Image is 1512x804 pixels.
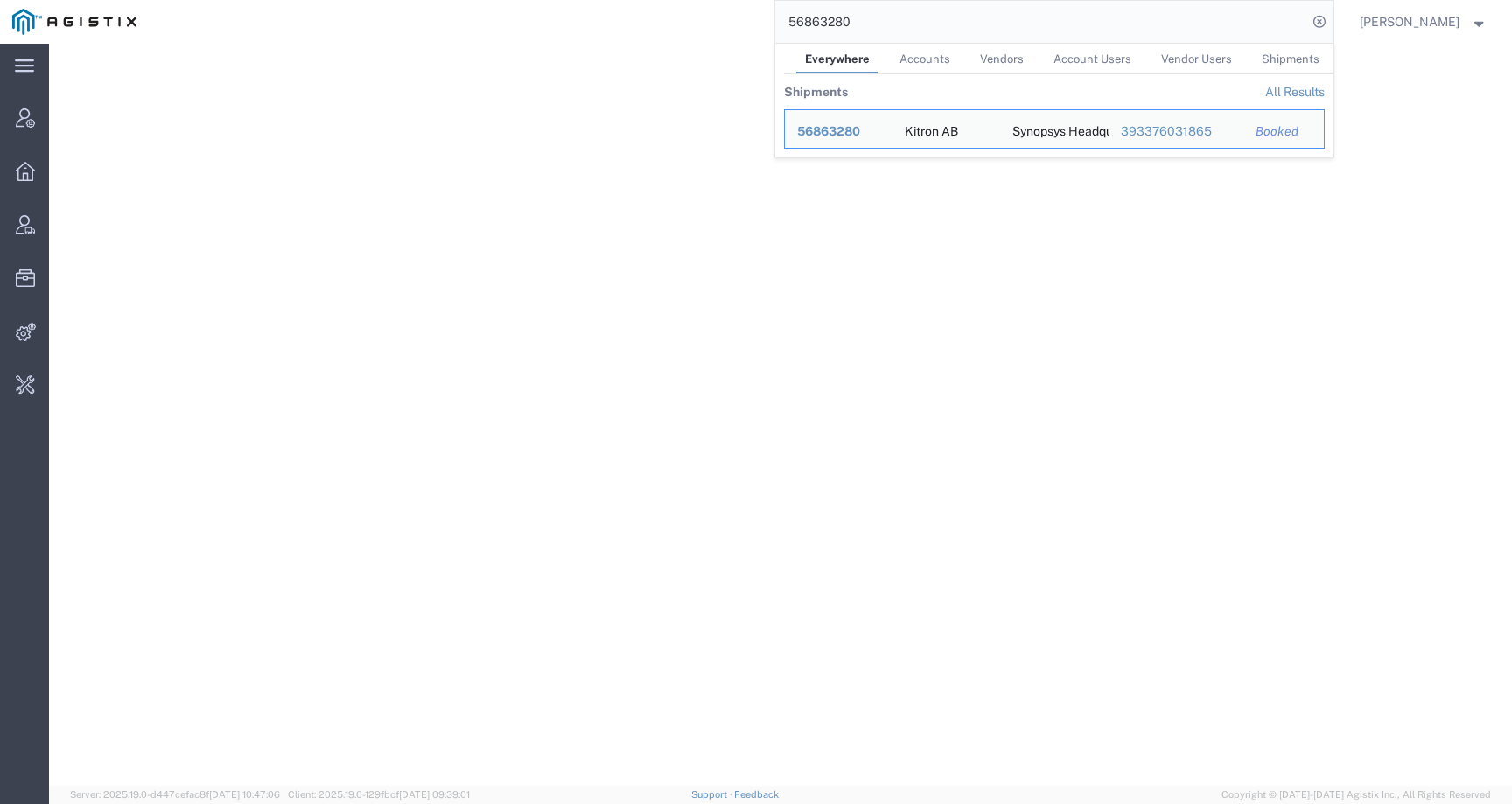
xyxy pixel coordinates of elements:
[1360,12,1459,31] span: Kate Petrenko
[784,74,1333,157] table: Search Results
[797,124,860,138] span: 56863280
[904,110,957,148] div: Kitron AB
[1256,122,1312,141] div: Booked
[1265,85,1325,99] a: View all shipments found by criterion
[734,789,779,800] a: Feedback
[1359,11,1488,32] button: [PERSON_NAME]
[899,52,950,66] span: Accounts
[70,789,280,800] span: Server: 2025.19.0-d447cefac8f
[805,52,870,66] span: Everywhere
[1221,787,1491,802] span: Copyright © [DATE]-[DATE] Agistix Inc., All Rights Reserved
[775,1,1307,43] input: Search for shipment number, reference number
[1012,110,1096,148] div: Synopsys Headquarters USSV
[1262,52,1319,66] span: Shipments
[12,9,136,35] img: logo
[980,52,1024,66] span: Vendors
[797,122,880,141] div: 56863280
[691,789,735,800] a: Support
[399,789,470,800] span: [DATE] 09:39:01
[288,789,470,800] span: Client: 2025.19.0-129fbcf
[1053,52,1131,66] span: Account Users
[49,44,1512,786] iframe: FS Legacy Container
[1120,122,1231,141] div: 393376031865
[784,74,848,109] th: Shipments
[209,789,280,800] span: [DATE] 10:47:06
[1161,52,1232,66] span: Vendor Users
